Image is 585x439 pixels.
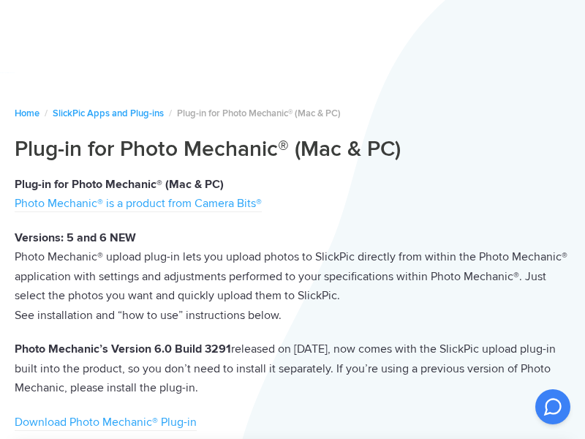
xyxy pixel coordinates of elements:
a: SlickPic Apps and Plug-ins [53,108,164,119]
b: Photo Mechanic’s Version 6.0 Build 3291 [15,342,231,356]
span: Plug-in for Photo Mechanic® (Mac & PC) [177,108,341,119]
p: Photo Mechanic® upload plug-in lets you upload photos to SlickPic directly from within the Photo ... [15,228,570,326]
a: Home [15,108,39,119]
span: / [169,108,172,119]
a: Download Photo Mechanic® Plug-in [15,415,197,431]
span: / [45,108,48,119]
p: released on [DATE], now comes with the SlickPic upload plug-in built into the product, so you don... [15,339,570,398]
strong: Plug-in for Photo Mechanic® (Mac & PC) [15,177,224,192]
h1: Plug-in for Photo Mechanic® (Mac & PC) [15,135,570,163]
strong: Versions: 5 and 6 NEW [15,230,136,245]
a: Photo Mechanic® is a product from Camera Bits® [15,196,262,212]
